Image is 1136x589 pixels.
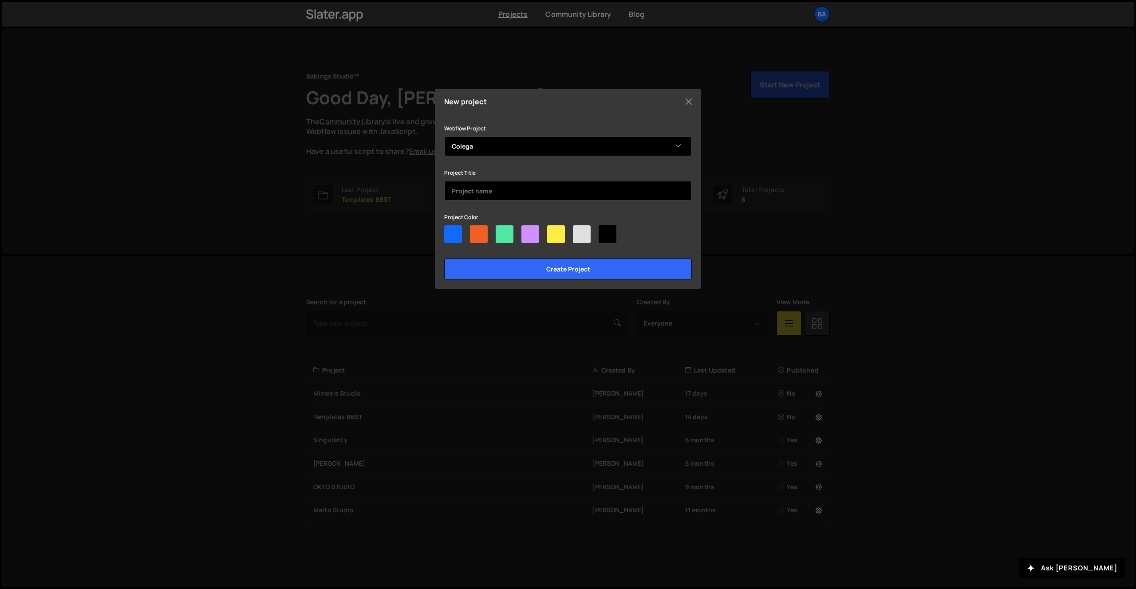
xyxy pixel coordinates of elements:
label: Project Color [444,213,478,222]
label: Webflow Project [444,124,486,133]
input: Create project [444,258,692,279]
button: Close [682,95,695,108]
input: Project name [444,181,692,200]
h5: New project [444,98,487,105]
button: Ask [PERSON_NAME] [1019,558,1125,578]
label: Project Title [444,169,476,177]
